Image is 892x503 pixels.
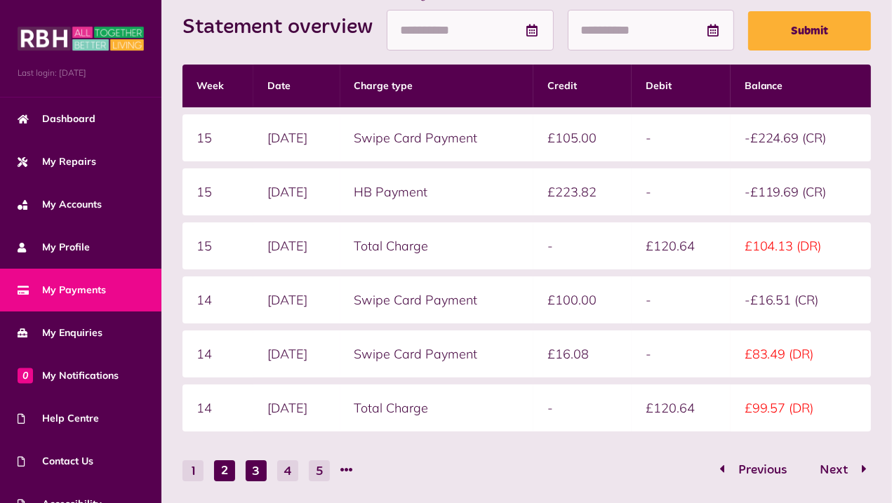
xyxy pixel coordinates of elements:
button: Go to page 1 [182,460,204,481]
th: Debit [632,65,730,107]
td: 14 [182,330,253,377]
span: My Profile [18,240,90,255]
button: Go to page 3 [246,460,267,481]
span: My Payments [18,283,106,297]
td: - [632,330,730,377]
span: Contact Us [18,454,93,469]
button: Go to page 3 [805,460,871,481]
td: 15 [182,222,253,269]
td: 14 [182,276,253,323]
td: £105.00 [533,114,632,161]
th: Charge type [340,65,534,107]
td: -£16.51 (CR) [731,276,871,323]
img: MyRBH [18,25,144,53]
button: Go to page 5 [309,460,330,481]
td: £100.00 [533,276,632,323]
span: My Repairs [18,154,96,169]
span: 0 [18,368,33,383]
button: Submit [748,11,871,51]
td: [DATE] [253,330,340,377]
td: £120.64 [632,384,730,431]
span: My Accounts [18,197,102,212]
th: Week [182,65,253,107]
td: -£119.69 (CR) [731,168,871,215]
td: - [533,384,632,431]
td: [DATE] [253,276,340,323]
td: £223.82 [533,168,632,215]
th: Date [253,65,340,107]
td: 15 [182,168,253,215]
td: £83.49 (DR) [731,330,871,377]
th: Balance [731,65,871,107]
td: Swipe Card Payment [340,276,534,323]
td: - [632,276,730,323]
td: [DATE] [253,114,340,161]
td: Swipe Card Payment [340,330,534,377]
span: Previous [728,464,797,476]
td: Total Charge [340,384,534,431]
h2: Statement overview [182,15,387,40]
td: 14 [182,384,253,431]
td: - [632,168,730,215]
th: Credit [533,65,632,107]
td: £104.13 (DR) [731,222,871,269]
span: Next [809,464,858,476]
span: Help Centre [18,411,99,426]
td: £99.57 (DR) [731,384,871,431]
td: -£224.69 (CR) [731,114,871,161]
td: £16.08 [533,330,632,377]
td: 15 [182,114,253,161]
span: Dashboard [18,112,95,126]
span: My Enquiries [18,326,102,340]
td: £120.64 [632,222,730,269]
span: My Notifications [18,368,119,383]
td: [DATE] [253,222,340,269]
td: - [632,114,730,161]
button: Go to page 4 [277,460,298,481]
span: Last login: [DATE] [18,67,144,79]
td: HB Payment [340,168,534,215]
button: Go to page 1 [715,460,801,481]
td: [DATE] [253,384,340,431]
td: [DATE] [253,168,340,215]
td: - [533,222,632,269]
td: Total Charge [340,222,534,269]
td: Swipe Card Payment [340,114,534,161]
